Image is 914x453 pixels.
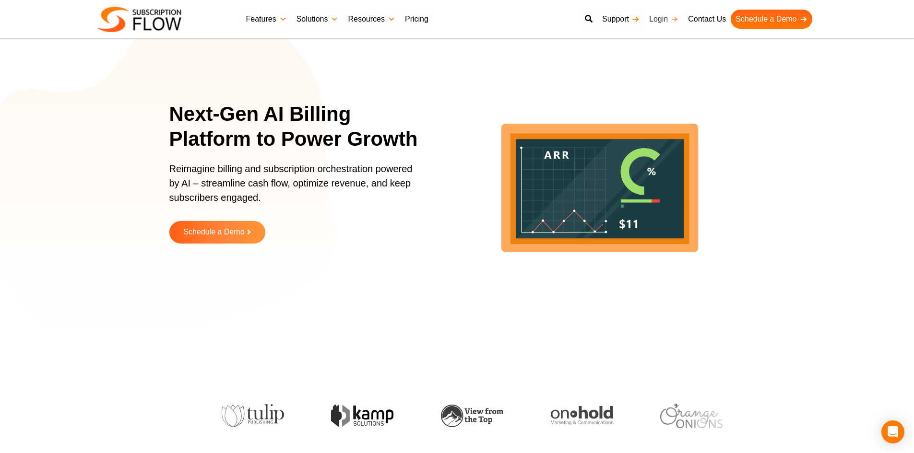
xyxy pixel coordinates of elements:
[407,405,469,427] img: view-from-the-top
[241,10,292,29] a: Features
[169,162,419,214] p: Reimagine billing and subscription orchestration powered by AI – streamline cash flow, optimize r...
[183,228,244,236] span: Schedule a Demo
[516,406,579,425] img: onhold-marketing
[400,10,433,29] a: Pricing
[597,10,644,29] a: Support
[97,7,181,32] img: Subscriptionflow
[881,420,904,443] div: Open Intercom Messenger
[297,405,359,427] img: kamp-solution
[292,10,344,29] a: Solutions
[188,404,250,427] img: tulip-publishing
[731,10,812,29] a: Schedule a Demo
[644,10,683,29] a: Login
[626,404,688,428] img: orange-onions
[169,102,431,152] h1: Next-Gen AI Billing Platform to Power Growth
[343,10,400,29] a: Resources
[683,10,731,29] a: Contact Us
[169,221,265,244] a: Schedule a Demo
